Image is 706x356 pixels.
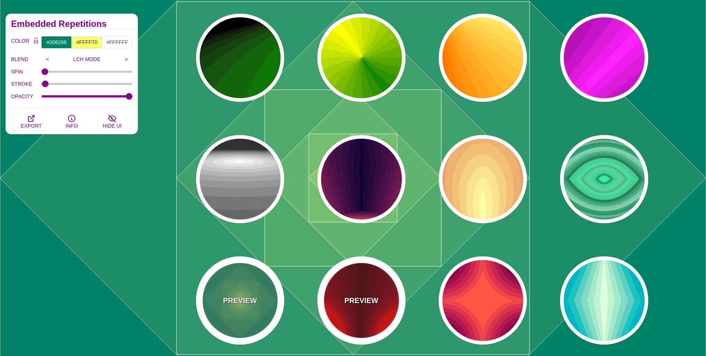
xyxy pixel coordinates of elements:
[31,36,42,46] button: Color Lock
[11,21,132,27] h2: Embedded Repetitions
[439,256,527,345] button: corner ripple symmetrical ring background
[11,54,42,64] label: BLEND
[120,54,132,65] input: >
[21,123,42,129] span: EXPORT
[560,14,648,102] button: Pink stripe rays angled torward corner
[51,108,92,134] button: INFO
[223,295,257,306] p: PREVIEW
[11,92,42,101] label: OPACITY
[344,295,378,306] p: PREVIEW
[196,135,284,223] button: black and white flat gradient ripple background
[103,123,121,129] span: HIDE UI
[560,135,648,223] button: green pointed oval football rings
[317,135,406,223] button: purple to yellow tall hexagon flat gradient
[196,14,284,102] button: green to black rings rippling away from corner
[54,56,121,62] p: LCH MODE
[92,108,132,134] button: HIDE UI
[65,123,78,129] span: INFO
[560,256,648,345] button: outward diamonds shape echo in gradient color blend
[11,67,42,76] label: SPIN
[196,256,284,345] button: PREVIEWGreen to yellow squares and diamonds in each other
[439,14,527,102] button: yellow to orange flat gradient pointing away from corner
[11,36,31,49] label: COLOR
[42,54,54,65] input: <
[11,79,42,89] label: STROKE
[439,135,527,223] button: candle flame rings abstract background
[317,256,406,345] button: PREVIEWred funnel shaped curvy stripes
[317,14,406,102] button: yellow to green flat gradient petals
[11,108,51,134] button: EXPORT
